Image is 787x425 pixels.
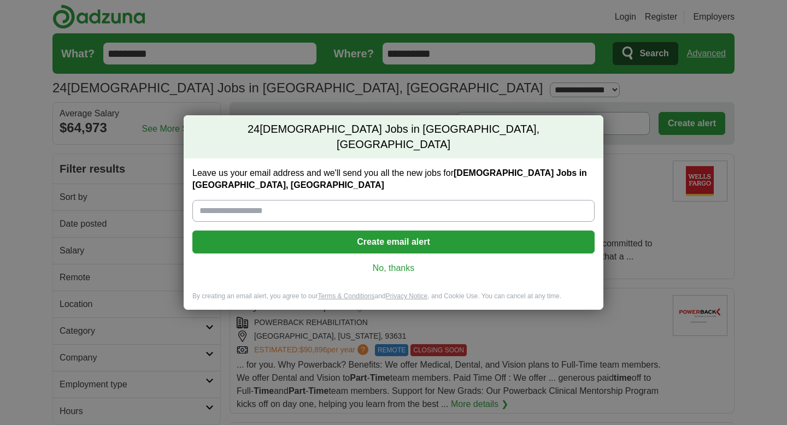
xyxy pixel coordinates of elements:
[386,292,428,300] a: Privacy Notice
[201,262,586,274] a: No, thanks
[192,167,595,191] label: Leave us your email address and we'll send you all the new jobs for
[318,292,374,300] a: Terms & Conditions
[248,122,260,137] span: 24
[192,231,595,253] button: Create email alert
[184,292,603,310] div: By creating an email alert, you agree to our and , and Cookie Use. You can cancel at any time.
[184,115,603,158] h2: [DEMOGRAPHIC_DATA] Jobs in [GEOGRAPHIC_DATA], [GEOGRAPHIC_DATA]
